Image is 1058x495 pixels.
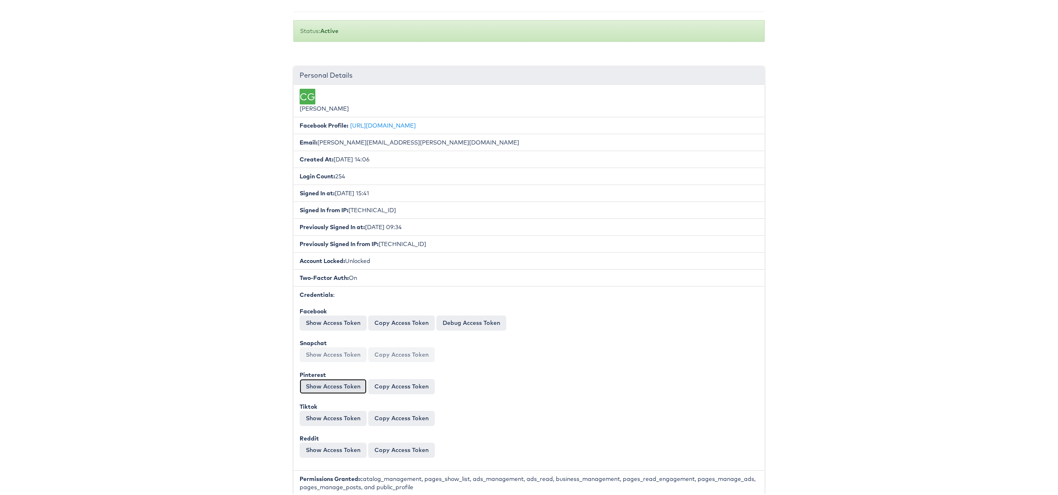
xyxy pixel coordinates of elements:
button: Copy Access Token [368,347,435,362]
button: Show Access Token [300,379,367,394]
button: Copy Access Token [368,411,435,426]
li: [TECHNICAL_ID] [293,235,765,253]
b: Pinterest [300,371,326,379]
div: Personal Details [293,66,765,85]
li: Unlocked [293,252,765,270]
button: Copy Access Token [368,379,435,394]
li: [TECHNICAL_ID] [293,201,765,219]
b: Two-Factor Auth: [300,274,349,282]
b: Reddit [300,435,319,442]
button: Show Access Token [300,411,367,426]
b: Snapchat [300,339,327,347]
div: CG [300,89,315,104]
li: [DATE] 09:34 [293,218,765,236]
li: [PERSON_NAME][EMAIL_ADDRESS][PERSON_NAME][DOMAIN_NAME] [293,134,765,151]
li: On [293,269,765,287]
b: Active [320,27,338,35]
li: : [293,286,765,471]
b: Login Count: [300,173,335,180]
button: Show Access Token [300,315,367,330]
a: [URL][DOMAIN_NAME] [350,122,416,129]
b: Credentials [300,291,333,298]
b: Account Locked: [300,257,345,265]
b: Signed In at: [300,189,335,197]
button: Show Access Token [300,443,367,457]
b: Previously Signed In at: [300,223,365,231]
a: Debug Access Token [436,315,506,330]
button: Copy Access Token [368,315,435,330]
li: [DATE] 15:41 [293,185,765,202]
li: [DATE] 14:06 [293,151,765,168]
li: [PERSON_NAME] [293,85,765,117]
b: Created At: [300,156,334,163]
button: Show Access Token [300,347,367,362]
li: 254 [293,168,765,185]
b: Facebook Profile: [300,122,348,129]
b: Email: [300,139,317,146]
b: Facebook [300,308,327,315]
b: Tiktok [300,403,317,410]
b: Signed In from IP: [300,206,348,214]
b: Previously Signed In from IP: [300,240,379,248]
button: Copy Access Token [368,443,435,457]
b: Permissions Granted: [300,475,360,483]
div: Status: [293,20,765,42]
